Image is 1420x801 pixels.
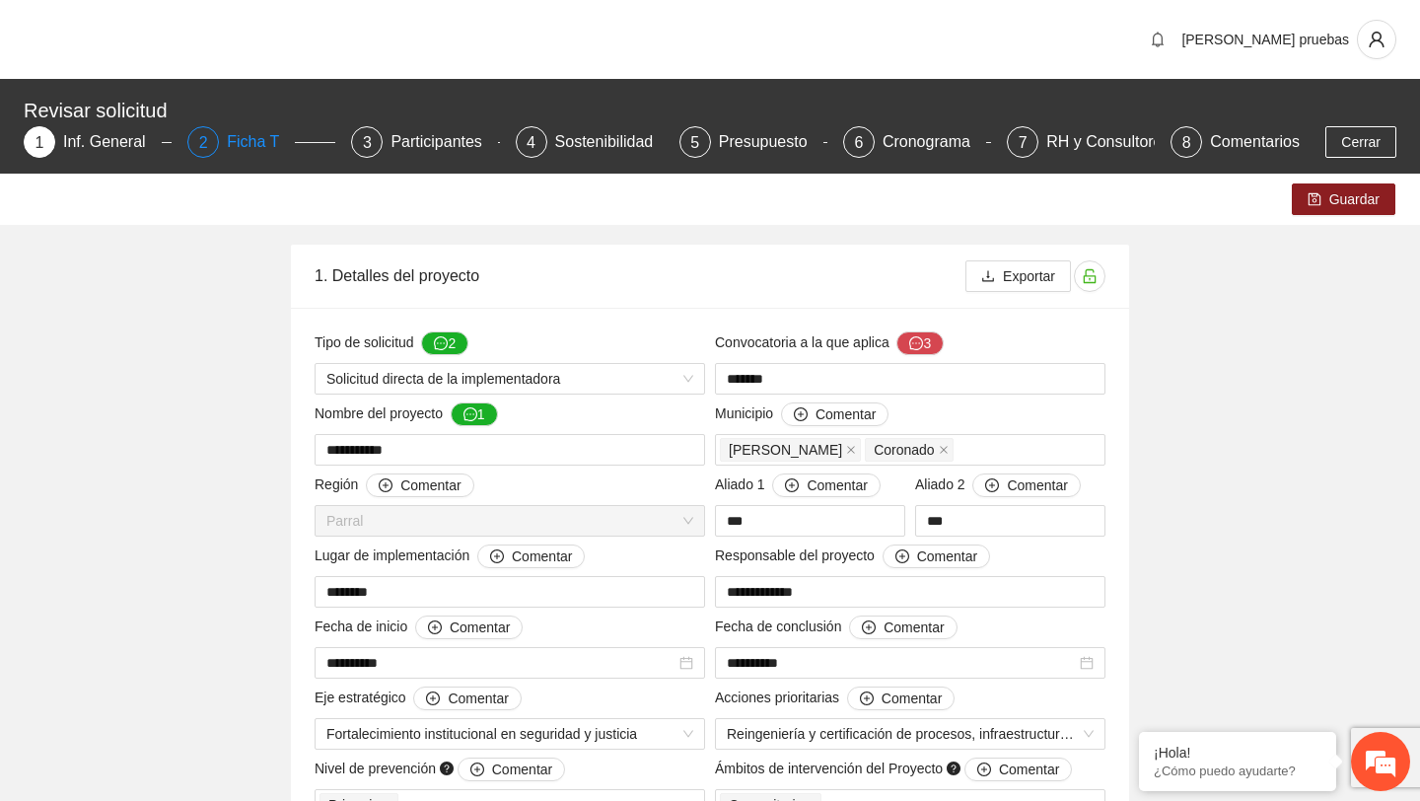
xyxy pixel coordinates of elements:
button: Cerrar [1325,126,1396,158]
span: Comentar [882,688,942,709]
button: Aliado 1 [772,473,880,497]
div: 2Ficha T [187,126,335,158]
span: message [909,336,923,352]
span: Parral [326,506,693,536]
span: plus-circle [470,763,484,778]
span: question-circle [947,762,960,775]
div: 7RH y Consultores [1007,126,1155,158]
div: Participantes [390,126,498,158]
span: Aliado 2 [915,473,1081,497]
button: Región [366,473,473,497]
span: Lugar de implementación [315,545,585,568]
span: download [981,269,995,285]
span: Municipio [715,402,888,426]
span: Nivel de prevención [315,758,565,781]
span: close [939,445,949,455]
button: Municipio [781,402,888,426]
div: Sostenibilidad [555,126,670,158]
button: Fecha de conclusión [849,616,957,639]
button: Lugar de implementación [477,545,585,568]
span: Comentar [1007,474,1067,496]
span: Acciones prioritarias [715,687,955,710]
span: [PERSON_NAME] [729,439,842,461]
span: Aliado 1 [715,473,881,497]
span: 4 [527,134,535,151]
div: ¡Hola! [1154,745,1321,761]
span: Coronado [865,438,954,462]
span: Guardar [1329,188,1380,210]
button: Convocatoria a la que aplica [896,331,944,355]
span: Balleza [720,438,861,462]
span: plus-circle [426,692,440,707]
span: plus-circle [862,620,876,636]
span: close [846,445,856,455]
span: save [1308,192,1321,208]
span: 2 [199,134,208,151]
span: Responsable del proyecto [715,545,990,568]
button: Responsable del proyecto [883,545,990,568]
button: Nivel de prevención question-circle [458,758,565,781]
div: 3Participantes [351,126,499,158]
span: Fecha de conclusión [715,616,958,639]
span: plus-circle [785,478,799,494]
span: plus-circle [895,549,909,565]
span: Nombre del proyecto [315,402,498,426]
span: Comentar [807,474,867,496]
div: 1Inf. General [24,126,172,158]
button: Fecha de inicio [415,616,523,639]
span: Comentar [884,617,944,638]
span: plus-circle [428,620,442,636]
div: 5Presupuesto [679,126,827,158]
button: downloadExportar [965,260,1071,292]
button: user [1357,20,1396,59]
span: plus-circle [977,763,991,778]
span: Reingeniería y certificación de procesos, infraestructura y modernización tecnológica en segurida... [727,719,1094,749]
span: bell [1143,32,1172,47]
p: ¿Cómo puedo ayudarte? [1154,764,1321,778]
button: Nombre del proyecto [451,402,498,426]
div: Cronograma [883,126,986,158]
span: Solicitud directa de la implementadora [326,364,693,394]
div: 6Cronograma [843,126,991,158]
span: plus-circle [379,478,392,494]
span: Región [315,473,474,497]
span: plus-circle [985,478,999,494]
span: plus-circle [794,407,808,423]
span: Comentar [492,759,552,780]
div: RH y Consultores [1046,126,1185,158]
span: Comentar [816,403,876,425]
span: Convocatoria a la que aplica [715,331,944,355]
span: message [434,336,448,352]
span: [PERSON_NAME] pruebas [1181,32,1349,47]
div: Presupuesto [719,126,823,158]
span: question-circle [440,762,454,775]
span: 7 [1019,134,1028,151]
button: Eje estratégico [413,687,521,710]
span: Coronado [874,439,935,461]
div: Ficha T [227,126,295,158]
div: 1. Detalles del proyecto [315,248,965,304]
span: plus-circle [860,692,874,707]
div: 4Sostenibilidad [516,126,664,158]
button: Tipo de solicitud [421,331,468,355]
span: message [463,407,477,423]
div: Inf. General [63,126,162,158]
span: Comentar [917,546,977,567]
button: Ámbitos de intervención del Proyecto question-circle [964,758,1072,781]
button: Acciones prioritarias [847,687,955,710]
span: Cerrar [1341,131,1381,153]
span: Comentar [448,688,508,709]
button: saveGuardar [1292,183,1395,215]
div: Revisar solicitud [24,95,1384,126]
span: Comentar [400,474,461,496]
div: 8Comentarios [1171,126,1300,158]
span: Comentar [512,546,572,567]
span: Eje estratégico [315,687,522,710]
span: 1 [35,134,44,151]
button: unlock [1074,260,1105,292]
span: Fecha de inicio [315,616,523,639]
span: user [1358,31,1395,48]
span: unlock [1075,268,1104,284]
span: Fortalecimiento institucional en seguridad y justicia [326,719,693,749]
span: 3 [363,134,372,151]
